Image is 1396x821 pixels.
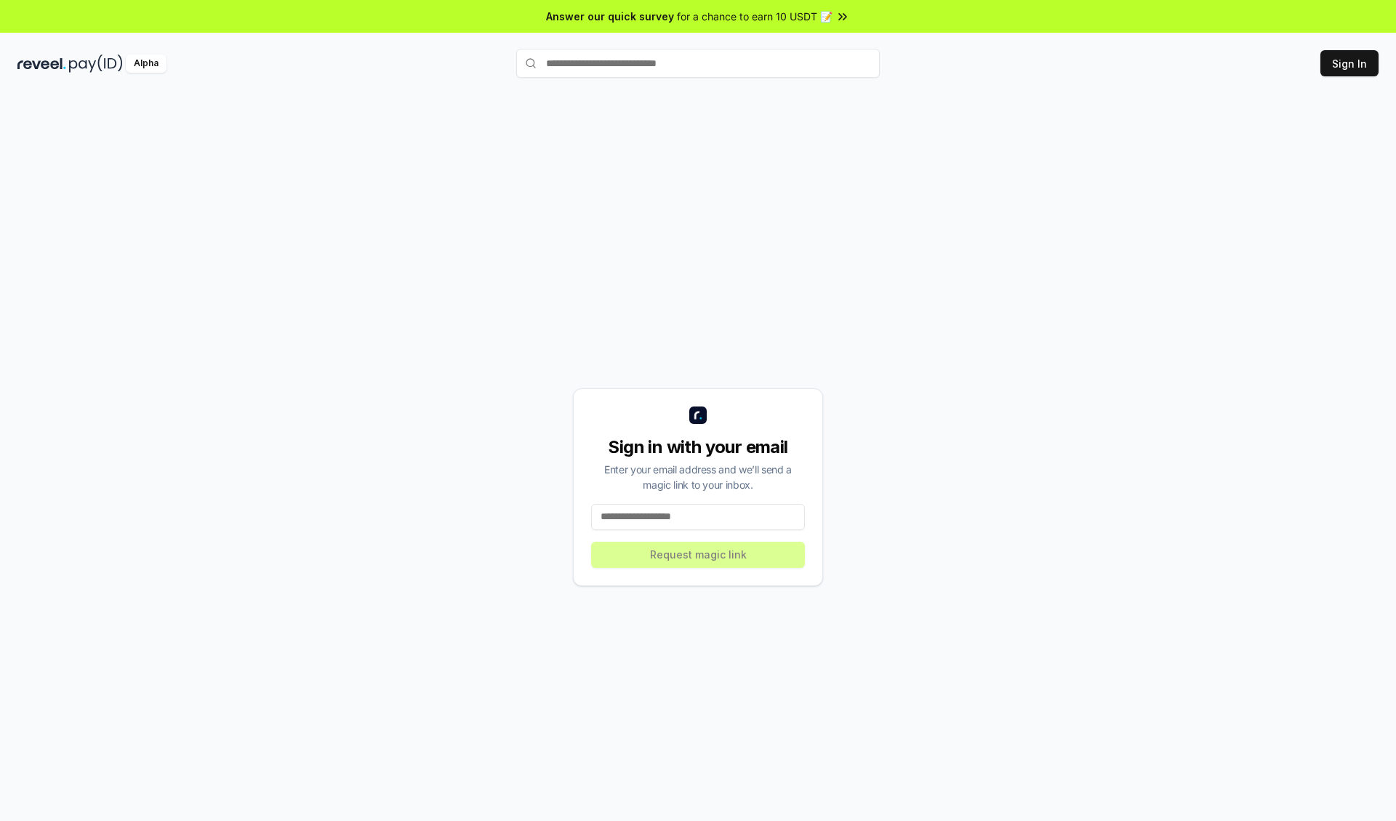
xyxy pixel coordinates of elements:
div: Sign in with your email [591,436,805,459]
span: for a chance to earn 10 USDT 📝 [677,9,833,24]
span: Answer our quick survey [546,9,674,24]
img: reveel_dark [17,55,66,73]
div: Enter your email address and we’ll send a magic link to your inbox. [591,462,805,492]
img: logo_small [689,407,707,424]
img: pay_id [69,55,123,73]
button: Sign In [1320,50,1379,76]
div: Alpha [126,55,167,73]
